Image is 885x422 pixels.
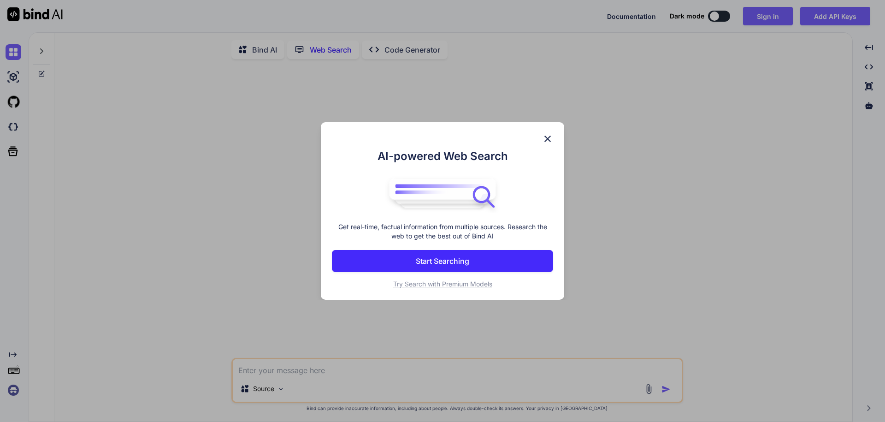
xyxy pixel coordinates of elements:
img: close [542,133,553,144]
h1: AI-powered Web Search [332,148,553,165]
span: Try Search with Premium Models [393,280,492,288]
img: bind logo [383,174,502,214]
button: Start Searching [332,250,553,272]
p: Start Searching [416,256,469,267]
p: Get real-time, factual information from multiple sources. Research the web to get the best out of... [332,222,553,241]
